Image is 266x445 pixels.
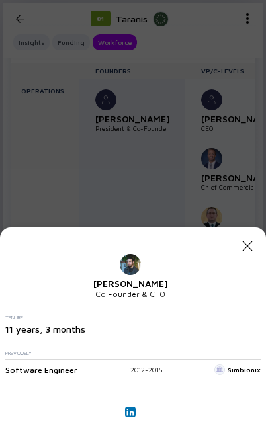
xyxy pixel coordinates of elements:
div: 11 years, 3 months [5,323,255,335]
img: Eli Bukchin picture [120,254,141,275]
div: Software Engineer [5,365,77,375]
img: Eli Bukchin Linkedin Profile [126,408,134,416]
div: 2012 - 2015 [130,366,162,374]
div: Tenure [5,315,255,321]
div: Co Founder & CTO [87,289,174,299]
div: Previously [5,350,255,356]
div: [PERSON_NAME] [87,278,174,289]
